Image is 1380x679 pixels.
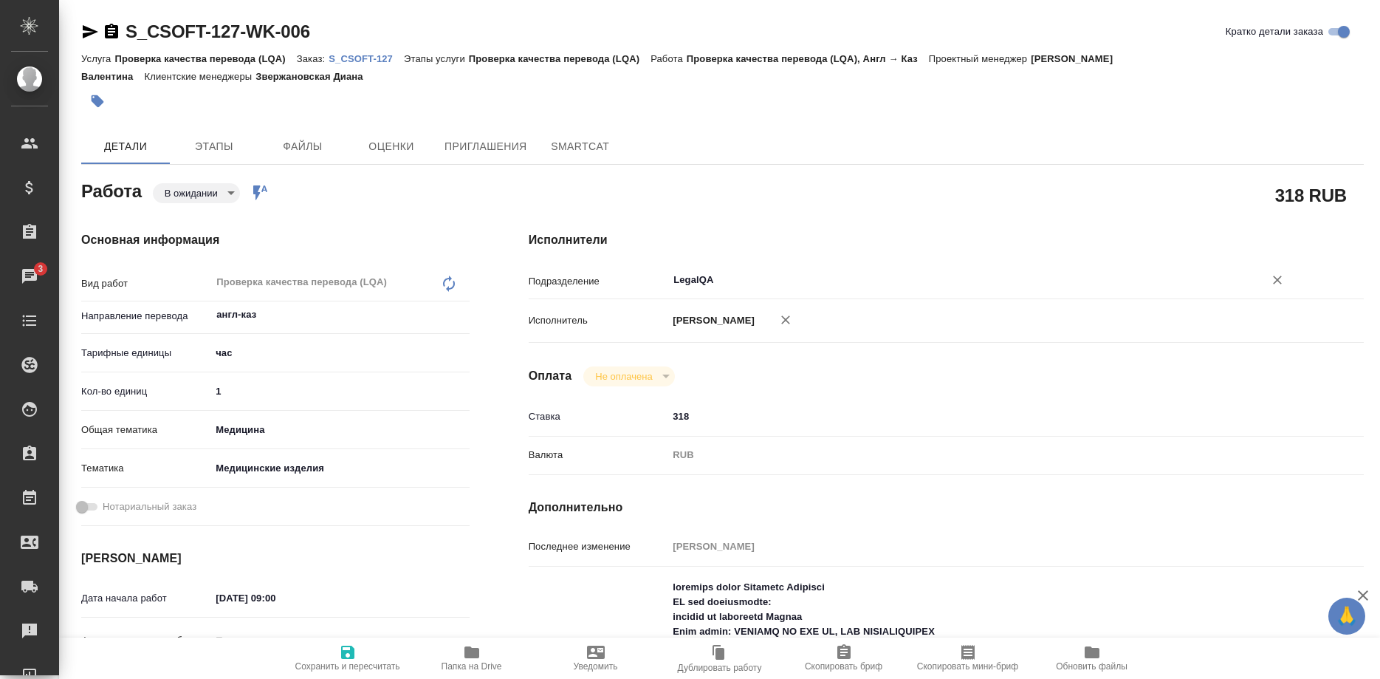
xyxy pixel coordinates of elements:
button: Дублировать работу [658,638,782,679]
h4: Оплата [529,367,572,385]
p: Последнее изменение [529,539,668,554]
p: Ставка [529,409,668,424]
h2: Работа [81,177,142,203]
span: Нотариальный заказ [103,499,196,514]
h4: Основная информация [81,231,470,249]
span: Оценки [356,137,427,156]
p: Проверка качества перевода (LQA), Англ → Каз [687,53,929,64]
p: Тематика [81,461,210,476]
span: Скопировать бриф [805,661,882,672]
p: Направление перевода [81,309,210,324]
h4: Исполнители [529,231,1364,249]
span: Детали [90,137,161,156]
button: Добавить тэг [81,85,114,117]
p: Проверка качества перевода (LQA) [114,53,296,64]
span: Папка на Drive [442,661,502,672]
p: Заказ: [297,53,329,64]
span: Сохранить и пересчитать [295,661,400,672]
p: Клиентские менеджеры [144,71,255,82]
button: В ожидании [160,187,222,199]
a: 3 [4,258,55,295]
p: S_CSOFT-127 [329,53,404,64]
span: Уведомить [574,661,618,672]
p: Этапы услуги [404,53,469,64]
input: Пустое поле [210,629,340,651]
p: Тарифные единицы [81,346,210,361]
span: Этапы [179,137,250,156]
button: Уведомить [534,638,658,679]
h4: Дополнительно [529,499,1364,516]
button: Сохранить и пересчитать [286,638,410,679]
button: Скопировать ссылку для ЯМессенджера [81,23,99,41]
p: Общая тематика [81,423,210,437]
button: Open [1286,279,1289,282]
button: Папка на Drive [410,638,534,679]
button: 🙏 [1328,598,1365,635]
p: Работа [650,53,687,64]
p: Проверка качества перевода (LQA) [469,53,650,64]
h4: [PERSON_NAME] [81,550,470,567]
button: Скопировать бриф [782,638,906,679]
span: Кратко детали заказа [1226,24,1323,39]
p: Валюта [529,448,668,463]
span: Скопировать мини-бриф [917,661,1018,672]
h2: 318 RUB [1275,182,1347,208]
a: S_CSOFT-127 [329,52,404,64]
div: RUB [667,443,1294,468]
input: ✎ Введи что-нибудь [667,406,1294,427]
p: Кол-во единиц [81,384,210,399]
div: В ожидании [583,366,674,386]
button: Скопировать ссылку [103,23,120,41]
input: Пустое поле [667,536,1294,557]
span: 3 [29,262,52,276]
p: Услуга [81,53,114,64]
p: Подразделение [529,274,668,289]
button: Обновить файлы [1030,638,1154,679]
p: Вид работ [81,276,210,291]
div: час [210,341,469,366]
span: Дублировать работу [678,663,762,673]
input: ✎ Введи что-нибудь [210,587,340,609]
span: Приглашения [444,137,527,156]
button: Очистить [1267,270,1288,290]
p: Звержановская Диана [255,71,374,82]
span: Обновить файлы [1056,661,1127,672]
p: Исполнитель [529,313,668,328]
button: Удалить исполнителя [769,304,802,336]
span: 🙏 [1334,601,1359,632]
button: Не оплачена [591,370,656,383]
p: [PERSON_NAME] [667,313,755,328]
button: Скопировать мини-бриф [906,638,1030,679]
input: ✎ Введи что-нибудь [210,381,469,402]
p: Факт. дата начала работ [81,633,210,648]
span: SmartCat [545,137,616,156]
button: Open [461,313,464,316]
p: Дата начала работ [81,591,210,606]
a: S_CSOFT-127-WK-006 [126,21,310,41]
div: Медицинские изделия [210,456,469,481]
div: Медицина [210,417,469,443]
div: В ожидании [153,183,240,203]
p: Проектный менеджер [929,53,1031,64]
span: Файлы [267,137,338,156]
